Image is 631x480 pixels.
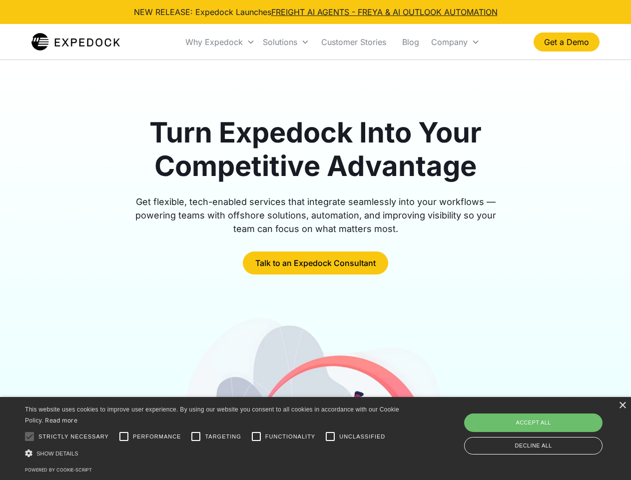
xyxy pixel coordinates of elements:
[431,37,468,47] div: Company
[263,37,297,47] div: Solutions
[25,467,92,472] a: Powered by cookie-script
[313,25,394,59] a: Customer Stories
[394,25,427,59] a: Blog
[271,7,498,17] a: FREIGHT AI AGENTS - FREYA & AI OUTLOOK AUTOMATION
[25,448,403,458] div: Show details
[31,32,120,52] img: Expedock Logo
[243,251,388,274] a: Talk to an Expedock Consultant
[133,432,181,441] span: Performance
[205,432,241,441] span: Targeting
[265,432,315,441] span: Functionality
[25,406,399,424] span: This website uses cookies to improve user experience. By using our website you consent to all coo...
[38,432,109,441] span: Strictly necessary
[185,37,243,47] div: Why Expedock
[259,25,313,59] div: Solutions
[124,195,508,235] div: Get flexible, tech-enabled services that integrate seamlessly into your workflows — powering team...
[36,450,78,456] span: Show details
[465,372,631,480] iframe: Chat Widget
[134,6,498,18] div: NEW RELEASE: Expedock Launches
[31,32,120,52] a: home
[181,25,259,59] div: Why Expedock
[534,32,600,51] a: Get a Demo
[124,116,508,183] h1: Turn Expedock Into Your Competitive Advantage
[45,416,77,424] a: Read more
[427,25,484,59] div: Company
[339,432,385,441] span: Unclassified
